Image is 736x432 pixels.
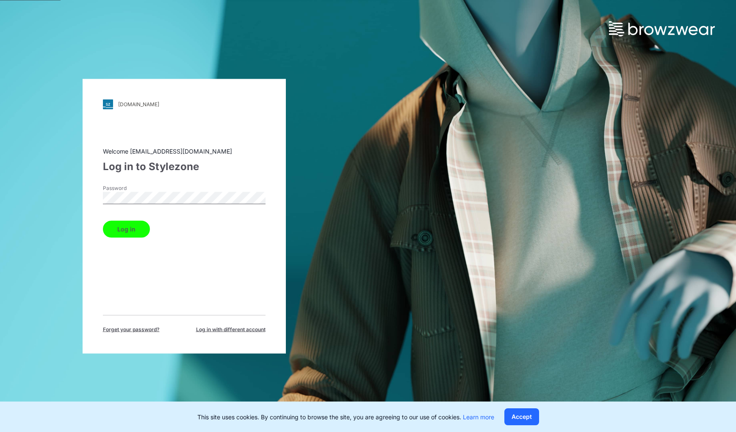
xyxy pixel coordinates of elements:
div: Welcome [EMAIL_ADDRESS][DOMAIN_NAME] [103,146,266,155]
span: Log in with different account [196,325,266,333]
a: Learn more [463,413,494,421]
img: browzwear-logo.73288ffb.svg [609,21,715,36]
img: svg+xml;base64,PHN2ZyB3aWR0aD0iMjgiIGhlaWdodD0iMjgiIHZpZXdCb3g9IjAgMCAyOCAyOCIgZmlsbD0ibm9uZSIgeG... [103,99,113,109]
p: This site uses cookies. By continuing to browse the site, you are agreeing to our use of cookies. [197,413,494,421]
label: Password [103,184,162,192]
span: Forget your password? [103,325,160,333]
div: [DOMAIN_NAME] [118,101,159,107]
button: Accept [504,408,539,425]
div: Log in to Stylezone [103,159,266,174]
button: Log in [103,220,150,237]
a: [DOMAIN_NAME] [103,99,266,109]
